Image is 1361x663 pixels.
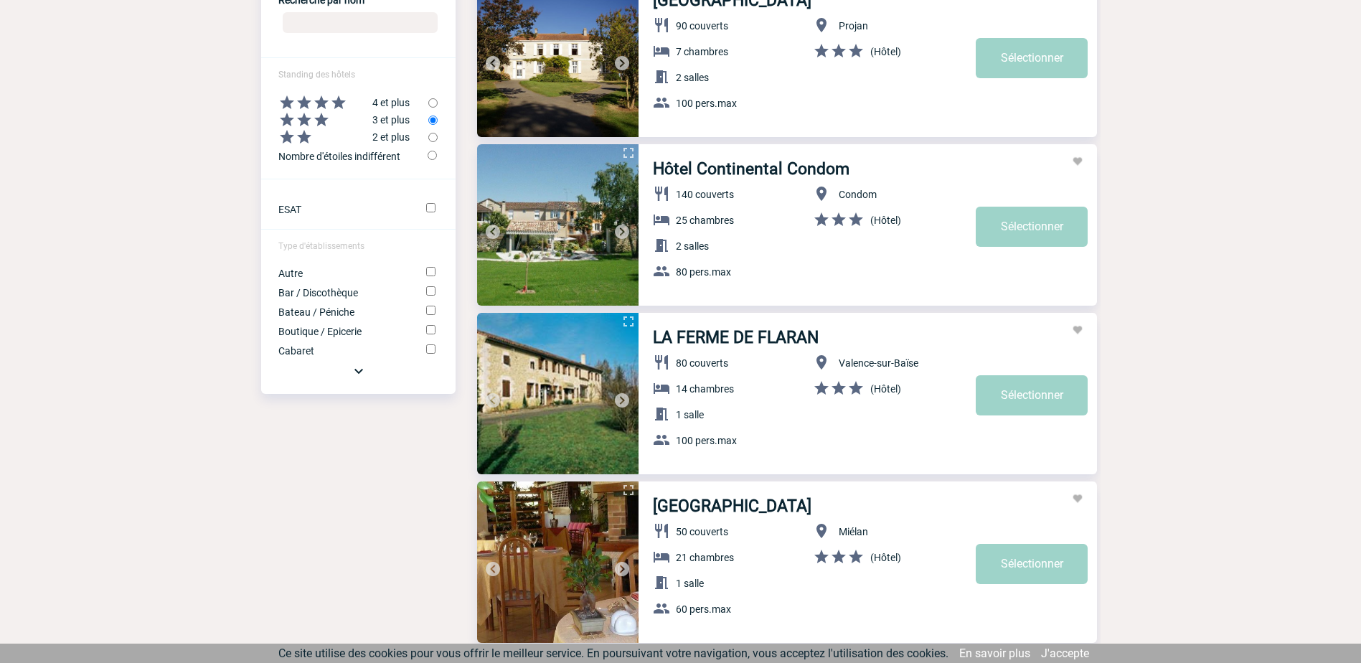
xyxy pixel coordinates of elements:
[870,46,901,57] span: (Hôtel)
[653,405,670,423] img: baseline_meeting_room_white_24dp-b.png
[870,552,901,563] span: (Hôtel)
[278,287,407,298] label: Bar / Discothèque
[653,380,670,397] img: baseline_hotel_white_24dp-b.png
[839,357,918,369] span: Valence-sur-Baïse
[676,603,731,615] span: 60 pers.max
[813,17,830,34] img: baseline_location_on_white_24dp-b.png
[676,46,728,57] span: 7 chambres
[676,189,734,200] span: 140 couverts
[976,207,1088,247] a: Sélectionner
[676,240,709,252] span: 2 salles
[653,263,670,280] img: baseline_group_white_24dp-b.png
[676,98,737,109] span: 100 pers.max
[261,94,428,111] label: 4 et plus
[278,306,407,318] label: Bateau / Péniche
[653,548,670,565] img: baseline_hotel_white_24dp-b.png
[477,481,639,643] img: 1.jpg
[653,574,670,591] img: baseline_meeting_room_white_24dp-b.png
[676,357,728,369] span: 80 couverts
[653,354,670,371] img: baseline_restaurant_white_24dp-b.png
[976,38,1088,78] a: Sélectionner
[653,68,670,85] img: baseline_meeting_room_white_24dp-b.png
[278,268,407,279] label: Autre
[653,328,819,347] a: LA FERME DE FLARAN
[477,313,639,474] img: 1.jpg
[813,354,830,371] img: baseline_location_on_white_24dp-b.png
[1072,324,1083,336] img: Ajouter aux favoris
[278,326,407,337] label: Boutique / Epicerie
[676,383,734,395] span: 14 chambres
[653,211,670,228] img: baseline_hotel_white_24dp-b.png
[653,185,670,202] img: baseline_restaurant_white_24dp-b.png
[278,70,355,80] span: Standing des hôtels
[959,646,1030,660] a: En savoir plus
[653,94,670,111] img: baseline_group_white_24dp-b.png
[653,237,670,254] img: baseline_meeting_room_white_24dp-b.png
[676,435,737,446] span: 100 pers.max
[653,159,849,179] a: Hôtel Continental Condom
[870,215,901,226] span: (Hôtel)
[278,345,407,357] label: Cabaret
[477,144,639,306] img: 1.jpg
[278,146,428,165] label: Nombre d'étoiles indifférent
[839,526,868,537] span: Miélan
[653,600,670,617] img: baseline_group_white_24dp-b.png
[676,266,731,278] span: 80 pers.max
[839,20,868,32] span: Projan
[676,20,728,32] span: 90 couverts
[653,17,670,34] img: baseline_restaurant_white_24dp-b.png
[653,431,670,448] img: baseline_group_white_24dp-b.png
[278,646,948,660] span: Ce site utilise des cookies pour vous offrir le meilleur service. En poursuivant votre navigation...
[653,522,670,540] img: baseline_restaurant_white_24dp-b.png
[976,544,1088,584] a: Sélectionner
[676,578,704,589] span: 1 salle
[676,526,728,537] span: 50 couverts
[261,128,428,146] label: 2 et plus
[1072,156,1083,167] img: Ajouter aux favoris
[261,111,428,128] label: 3 et plus
[870,383,901,395] span: (Hôtel)
[1041,646,1089,660] a: J'accepte
[839,189,877,200] span: Condom
[676,409,704,420] span: 1 salle
[653,42,670,60] img: baseline_hotel_white_24dp-b.png
[676,552,734,563] span: 21 chambres
[1072,493,1083,504] img: Ajouter aux favoris
[813,185,830,202] img: baseline_location_on_white_24dp-b.png
[278,204,407,215] label: ESAT
[653,497,811,516] a: [GEOGRAPHIC_DATA]
[676,72,709,83] span: 2 salles
[813,522,830,540] img: baseline_location_on_white_24dp-b.png
[278,241,364,251] span: Type d'établissements
[676,215,734,226] span: 25 chambres
[976,375,1088,415] a: Sélectionner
